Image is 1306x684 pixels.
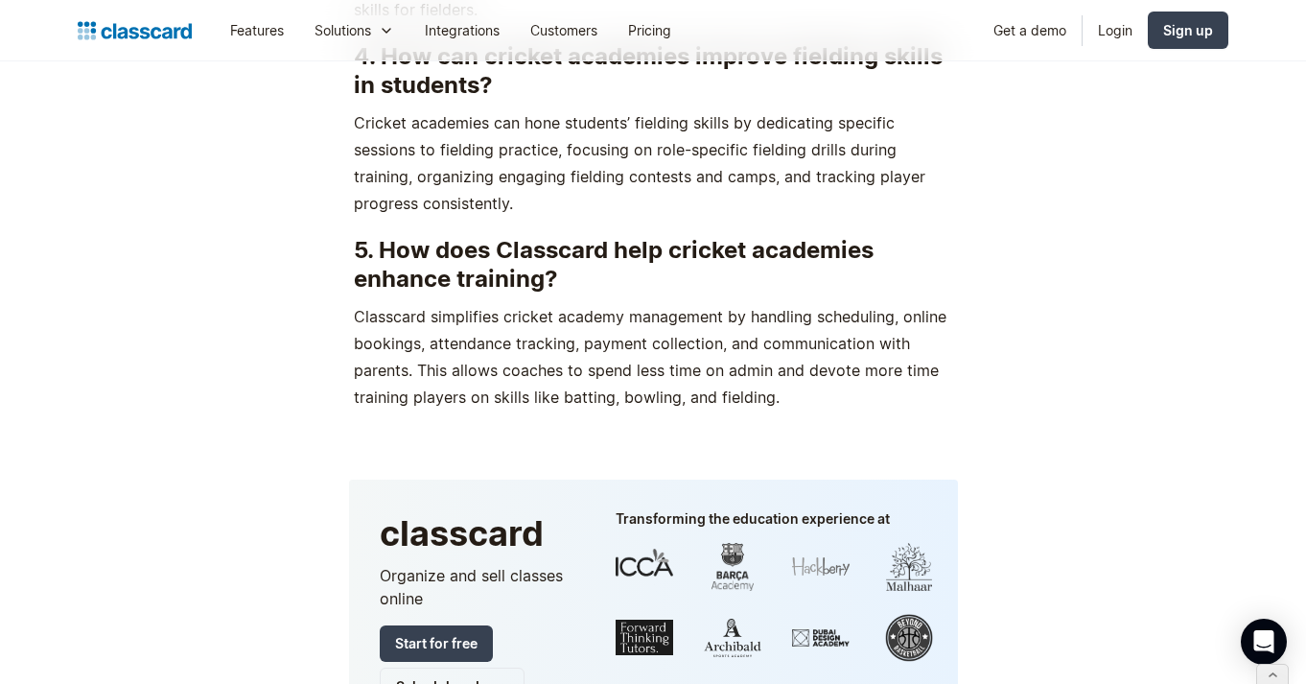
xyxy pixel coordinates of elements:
[354,420,951,447] p: ‍
[1083,9,1148,52] a: Login
[1148,12,1228,49] a: Sign up
[354,42,943,99] strong: 4. How can cricket academies improve fielding skills in students?
[354,303,951,411] p: Classcard simplifies cricket academy management by handling scheduling, online bookings, attendan...
[73,113,172,126] div: Domain Overview
[52,111,67,127] img: tab_domain_overview_orange.svg
[31,31,46,46] img: logo_orange.svg
[299,9,409,52] div: Solutions
[380,510,577,556] h3: classcard
[354,109,951,217] p: Cricket academies can hone students’ fielding skills by dedicating specific sessions to fielding ...
[54,31,94,46] div: v 4.0.25
[354,236,874,293] strong: 5. How does Classcard help cricket academies enhance training?
[78,17,192,44] a: home
[380,625,493,662] a: Start for free
[515,9,613,52] a: Customers
[978,9,1082,52] a: Get a demo
[31,50,46,65] img: website_grey.svg
[212,113,323,126] div: Keywords by Traffic
[191,111,206,127] img: tab_keywords_by_traffic_grey.svg
[315,20,371,40] div: Solutions
[380,564,577,610] p: Organize and sell classes online
[1241,619,1287,665] div: Open Intercom Messenger
[616,510,890,528] div: Transforming the education experience at
[1163,20,1213,40] div: Sign up
[613,9,687,52] a: Pricing
[215,9,299,52] a: Features
[50,50,211,65] div: Domain: [DOMAIN_NAME]
[409,9,515,52] a: Integrations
